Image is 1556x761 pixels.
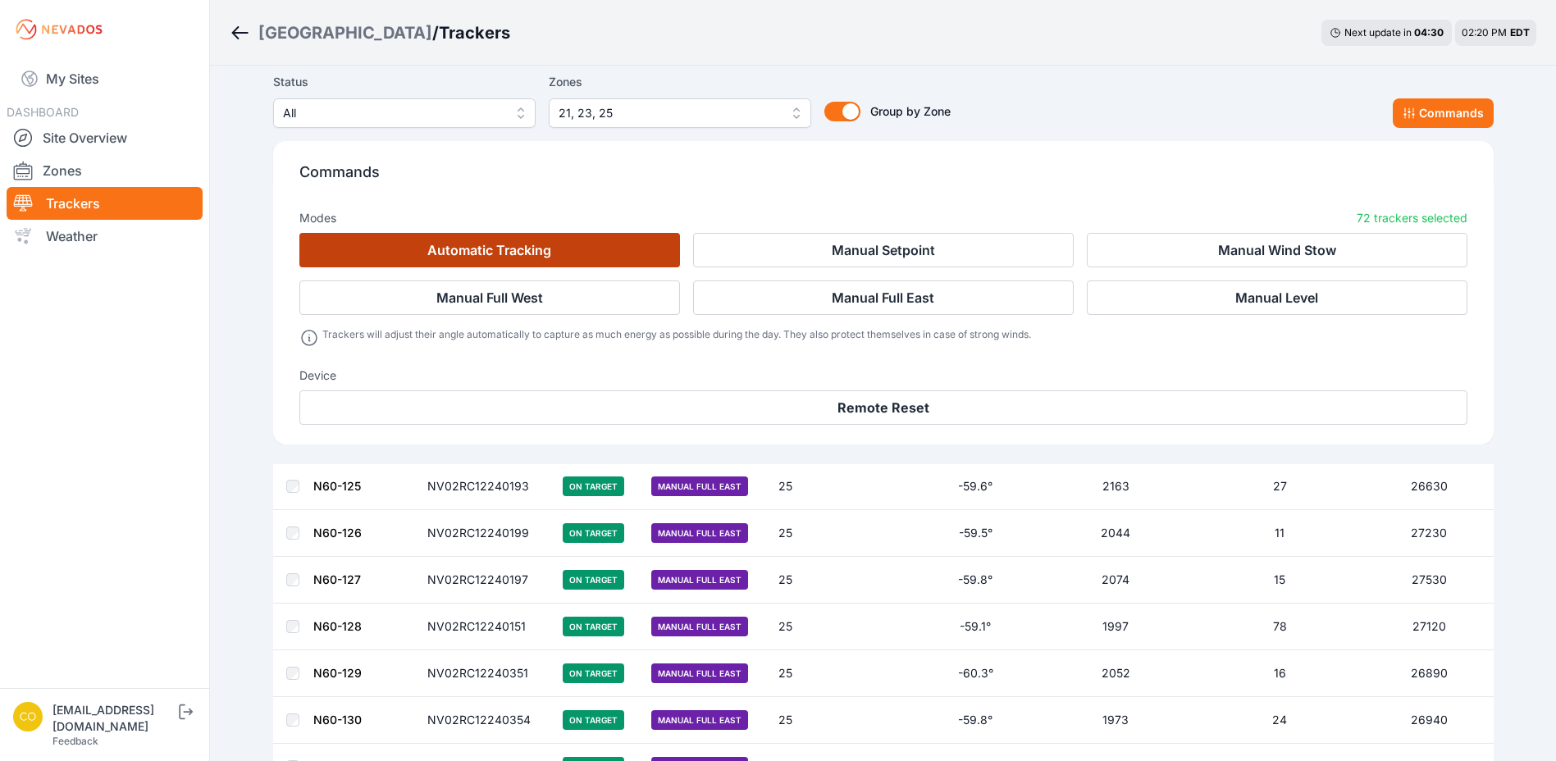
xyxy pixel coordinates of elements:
[52,735,98,747] a: Feedback
[1414,26,1444,39] div: 04 : 30
[1037,557,1194,604] td: 2074
[299,161,1467,197] p: Commands
[258,21,432,44] a: [GEOGRAPHIC_DATA]
[914,463,1037,510] td: -59.6°
[7,105,79,119] span: DASHBOARD
[1462,26,1507,39] span: 02:20 PM
[563,710,624,730] span: On Target
[418,604,553,650] td: NV02RC12240151
[322,328,1467,341] div: Trackers will adjust their angle automatically to capture as much energy as possible during the d...
[563,523,624,543] span: On Target
[7,187,203,220] a: Trackers
[1194,697,1365,744] td: 24
[769,463,836,510] td: 25
[914,697,1037,744] td: -59.8°
[1037,604,1194,650] td: 1997
[1037,697,1194,744] td: 1973
[313,666,362,680] a: N60-129
[563,570,624,590] span: On Target
[13,16,105,43] img: Nevados
[7,59,203,98] a: My Sites
[273,72,536,92] label: Status
[439,21,510,44] h3: Trackers
[1393,98,1494,128] button: Commands
[313,572,361,586] a: N60-127
[1037,510,1194,557] td: 2044
[1037,650,1194,697] td: 2052
[7,121,203,154] a: Site Overview
[769,557,836,604] td: 25
[299,367,1467,384] h3: Device
[651,570,748,590] span: Manual Full East
[914,604,1037,650] td: -59.1°
[563,663,624,683] span: On Target
[418,557,553,604] td: NV02RC12240197
[1365,604,1493,650] td: 27120
[769,604,836,650] td: 25
[549,72,811,92] label: Zones
[769,510,836,557] td: 25
[1194,604,1365,650] td: 78
[651,710,748,730] span: Manual Full East
[651,663,748,683] span: Manual Full East
[1357,210,1467,226] p: 72 trackers selected
[13,702,43,731] img: controlroomoperator@invenergy.com
[1365,463,1493,510] td: 26630
[1510,26,1530,39] span: EDT
[273,98,536,128] button: All
[432,21,439,44] span: /
[418,463,553,510] td: NV02RC12240193
[914,510,1037,557] td: -59.5°
[7,220,203,253] a: Weather
[769,697,836,744] td: 25
[418,650,553,697] td: NV02RC12240351
[1365,510,1493,557] td: 27230
[299,210,336,226] h3: Modes
[693,280,1074,315] button: Manual Full East
[914,557,1037,604] td: -59.8°
[1365,650,1493,697] td: 26890
[418,697,553,744] td: NV02RC12240354
[313,526,362,540] a: N60-126
[313,713,362,727] a: N60-130
[769,650,836,697] td: 25
[1194,510,1365,557] td: 11
[299,233,680,267] button: Automatic Tracking
[299,390,1467,425] button: Remote Reset
[651,523,748,543] span: Manual Full East
[1194,557,1365,604] td: 15
[7,154,203,187] a: Zones
[299,280,680,315] button: Manual Full West
[1344,26,1412,39] span: Next update in
[1037,463,1194,510] td: 2163
[1365,557,1493,604] td: 27530
[870,104,951,118] span: Group by Zone
[651,617,748,636] span: Manual Full East
[1087,280,1467,315] button: Manual Level
[418,510,553,557] td: NV02RC12240199
[1194,650,1365,697] td: 16
[313,619,362,633] a: N60-128
[230,11,510,54] nav: Breadcrumb
[1194,463,1365,510] td: 27
[563,476,624,496] span: On Target
[1365,697,1493,744] td: 26940
[563,617,624,636] span: On Target
[1087,233,1467,267] button: Manual Wind Stow
[559,103,778,123] span: 21, 23, 25
[52,702,176,735] div: [EMAIL_ADDRESS][DOMAIN_NAME]
[283,103,503,123] span: All
[693,233,1074,267] button: Manual Setpoint
[914,650,1037,697] td: -60.3°
[651,476,748,496] span: Manual Full East
[549,98,811,128] button: 21, 23, 25
[313,479,361,493] a: N60-125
